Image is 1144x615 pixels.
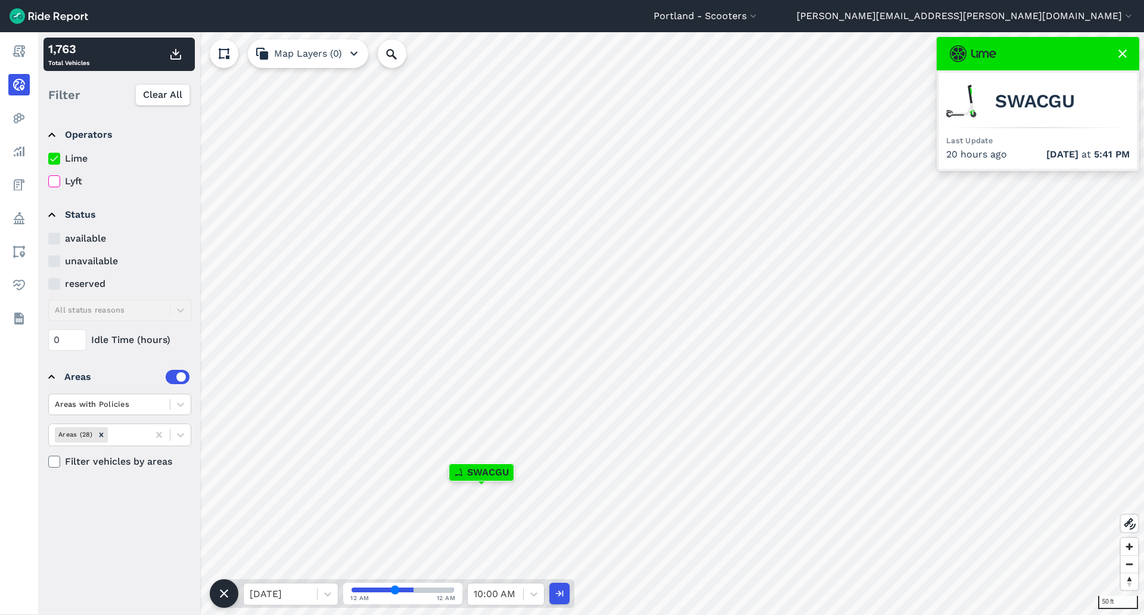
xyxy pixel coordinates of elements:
div: Idle Time (hours) [48,329,191,351]
a: Fees [8,174,30,196]
a: Health [8,274,30,296]
label: Filter vehicles by areas [48,455,191,469]
a: Analyze [8,141,30,162]
div: 50 ft [1098,596,1138,609]
summary: Areas [48,360,189,394]
button: Zoom in [1121,538,1138,555]
a: Heatmaps [8,107,30,129]
div: Total Vehicles [48,40,89,69]
input: Search Location or Vehicles [378,39,425,68]
div: Remove Areas (28) [95,427,108,442]
span: Last Update [946,136,993,145]
label: available [48,231,191,246]
span: SWACGU [995,94,1075,109]
label: unavailable [48,254,191,268]
a: Report [8,41,30,62]
button: Map Layers (0) [248,39,368,68]
summary: Operators [48,118,189,152]
label: reserved [48,277,191,291]
span: SWACGU [467,465,509,480]
img: Lime [950,45,996,62]
div: Filter [43,76,195,113]
button: Clear All [135,84,190,106]
span: 5:41 PM [1094,149,1130,160]
button: Portland - Scooters [654,9,759,23]
span: [DATE] [1046,149,1078,160]
label: Lime [48,152,191,166]
summary: Status [48,198,189,231]
img: Lime scooter [946,85,978,118]
div: 1,763 [48,40,89,58]
img: Ride Report [10,8,88,24]
label: Lyft [48,174,191,188]
div: 20 hours ago [946,147,1130,162]
a: Policy [8,208,30,229]
div: Areas (28) [55,427,95,442]
span: at [1046,147,1130,162]
button: Zoom out [1121,555,1138,573]
button: Reset bearing to north [1121,573,1138,590]
canvas: Map [38,32,1144,615]
a: Datasets [8,308,30,329]
div: Areas [64,370,189,384]
button: [PERSON_NAME][EMAIL_ADDRESS][PERSON_NAME][DOMAIN_NAME] [797,9,1134,23]
a: Realtime [8,74,30,95]
span: 12 AM [350,594,369,602]
span: 12 AM [437,594,456,602]
a: Areas [8,241,30,262]
span: Clear All [143,88,182,102]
